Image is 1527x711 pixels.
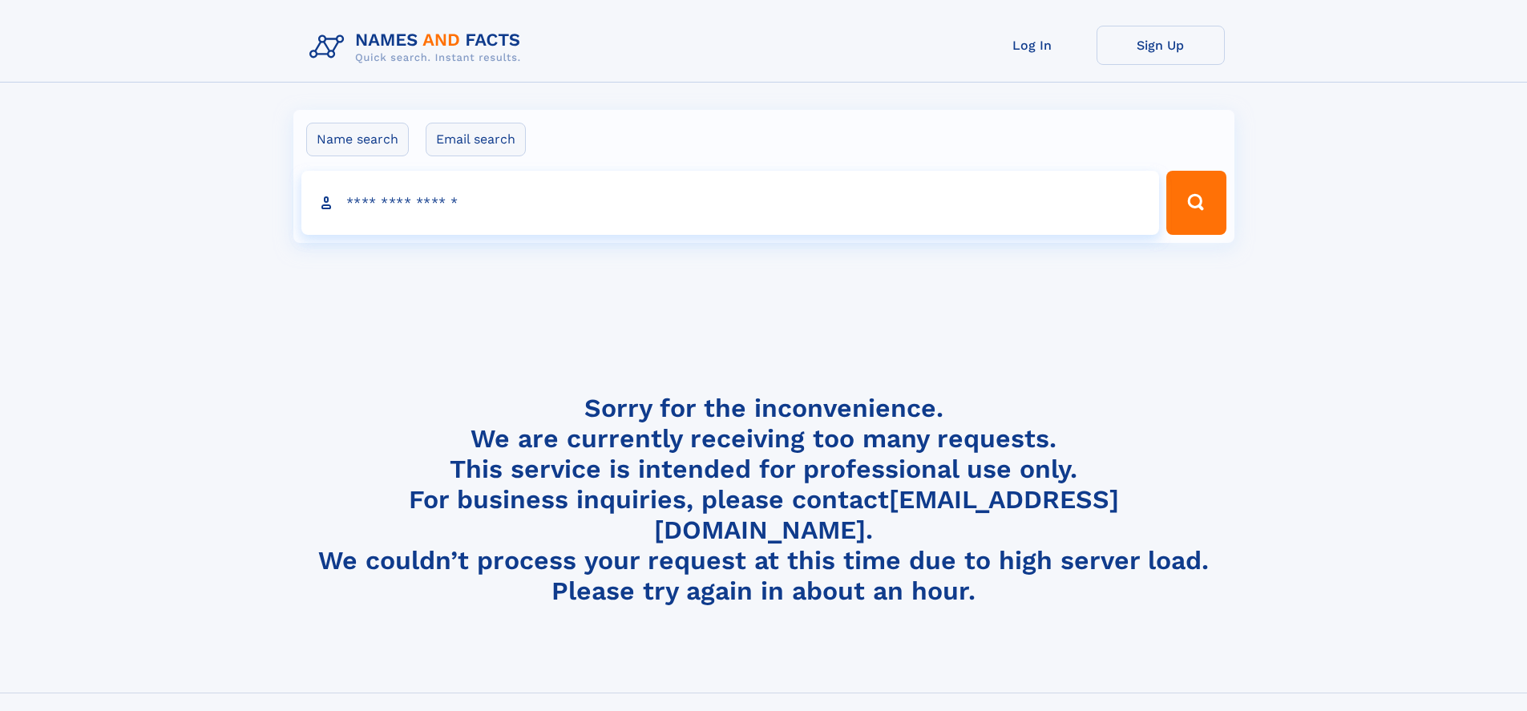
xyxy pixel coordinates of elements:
[1166,171,1226,235] button: Search Button
[1097,26,1225,65] a: Sign Up
[303,26,534,69] img: Logo Names and Facts
[301,171,1160,235] input: search input
[968,26,1097,65] a: Log In
[306,123,409,156] label: Name search
[303,393,1225,607] h4: Sorry for the inconvenience. We are currently receiving too many requests. This service is intend...
[654,484,1119,545] a: [EMAIL_ADDRESS][DOMAIN_NAME]
[426,123,526,156] label: Email search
